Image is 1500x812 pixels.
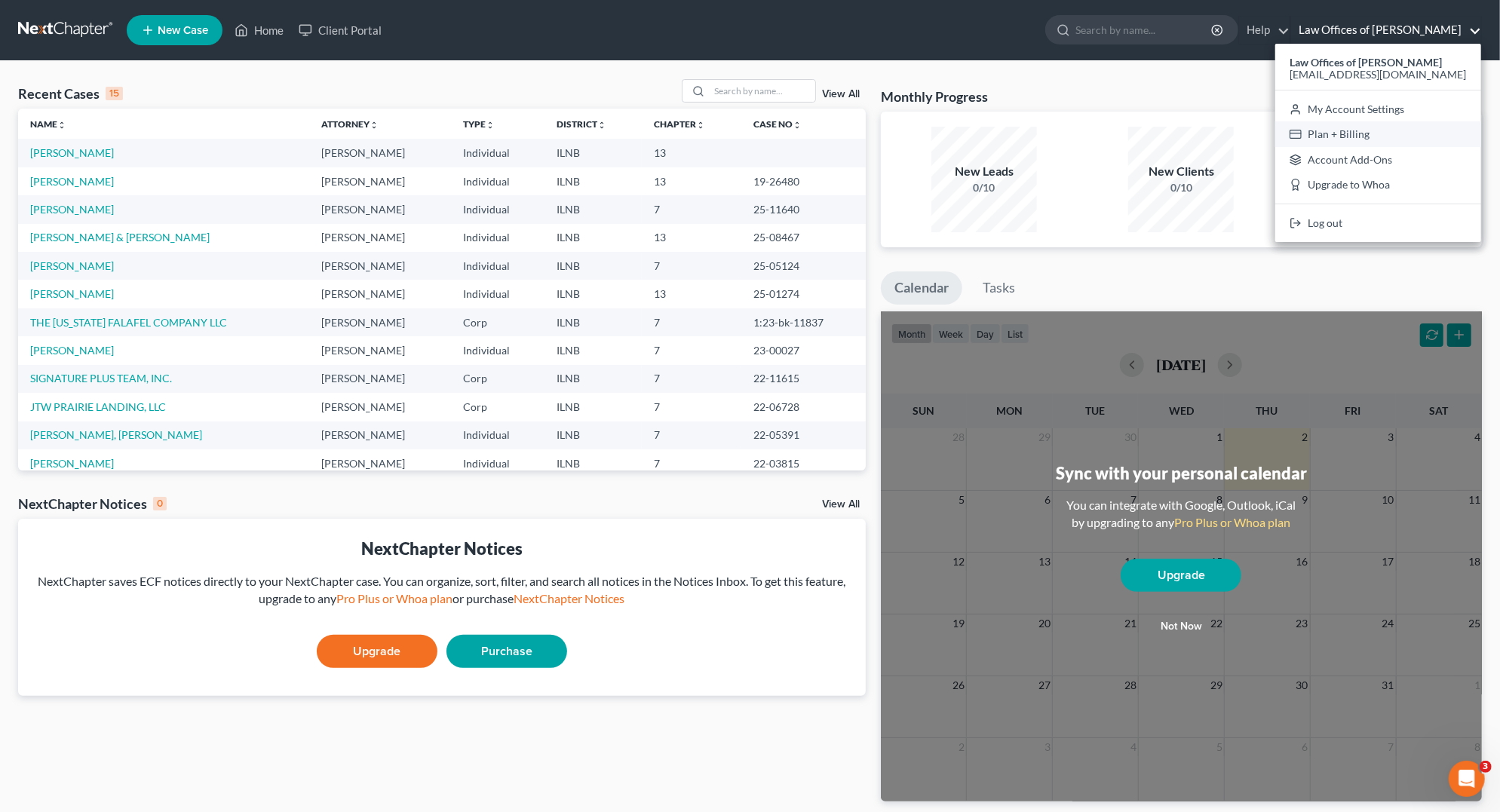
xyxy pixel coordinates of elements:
a: Calendar [881,271,962,305]
td: Corp [451,365,544,393]
div: New Leads [931,163,1037,180]
a: Typeunfold_more [463,118,495,130]
td: 7 [642,308,741,336]
td: [PERSON_NAME] [309,252,451,280]
td: 19-26480 [741,167,866,195]
a: Upgrade [1121,559,1241,592]
div: Recent Cases [18,84,123,103]
a: [PERSON_NAME] [30,287,114,300]
td: Individual [451,252,544,280]
td: Individual [451,336,544,364]
i: unfold_more [370,121,379,130]
td: ILNB [544,280,642,308]
td: 13 [642,224,741,252]
td: [PERSON_NAME] [309,167,451,195]
td: Corp [451,308,544,336]
td: 7 [642,365,741,393]
td: ILNB [544,365,642,393]
a: View All [822,89,860,100]
td: ILNB [544,252,642,280]
a: Case Nounfold_more [753,118,802,130]
td: 1:23-bk-11837 [741,308,866,336]
a: View All [822,499,860,510]
td: 7 [642,449,741,477]
i: unfold_more [793,121,802,130]
td: 7 [642,393,741,421]
a: Law Offices of [PERSON_NAME] [1291,17,1481,44]
td: [PERSON_NAME] [309,449,451,477]
a: Pro Plus or Whoa plan [1174,515,1290,529]
a: [PERSON_NAME], [PERSON_NAME] [30,428,202,441]
a: Tasks [969,271,1029,305]
td: [PERSON_NAME] [309,336,451,364]
td: [PERSON_NAME] [309,280,451,308]
a: Help [1239,17,1290,44]
td: 13 [642,139,741,167]
td: 7 [642,252,741,280]
a: Districtunfold_more [557,118,606,130]
a: [PERSON_NAME] [30,203,114,216]
td: 22-05391 [741,421,866,449]
a: Nameunfold_more [30,118,66,130]
div: You can integrate with Google, Outlook, iCal by upgrading to any [1060,497,1302,532]
td: 22-03815 [741,449,866,477]
a: [PERSON_NAME] [30,175,114,188]
a: NextChapter Notices [514,591,624,605]
input: Search by name... [1075,16,1213,44]
td: ILNB [544,139,642,167]
i: unfold_more [696,121,705,130]
td: Individual [451,139,544,167]
td: [PERSON_NAME] [309,195,451,223]
div: Law Offices of [PERSON_NAME] [1275,44,1481,242]
a: Purchase [446,635,567,668]
a: Plan + Billing [1275,121,1481,147]
td: [PERSON_NAME] [309,224,451,252]
h3: Monthly Progress [881,87,988,106]
span: New Case [158,25,208,36]
td: ILNB [544,167,642,195]
td: 25-11640 [741,195,866,223]
a: [PERSON_NAME] [30,146,114,159]
td: Individual [451,280,544,308]
td: ILNB [544,195,642,223]
a: THE [US_STATE] FALAFEL COMPANY LLC [30,316,227,329]
a: [PERSON_NAME] [30,457,114,470]
a: Client Portal [291,17,389,44]
td: 7 [642,195,741,223]
td: Individual [451,449,544,477]
div: 0/10 [1128,180,1234,195]
a: Home [227,17,291,44]
td: 7 [642,421,741,449]
td: 7 [642,336,741,364]
div: 15 [106,87,123,100]
td: ILNB [544,336,642,364]
td: [PERSON_NAME] [309,308,451,336]
td: Individual [451,167,544,195]
td: Individual [451,195,544,223]
td: ILNB [544,449,642,477]
strong: Law Offices of [PERSON_NAME] [1290,56,1443,69]
a: My Account Settings [1275,97,1481,122]
td: 22-06728 [741,393,866,421]
td: Individual [451,224,544,252]
td: Corp [451,393,544,421]
div: NextChapter Notices [30,537,854,560]
td: ILNB [544,393,642,421]
td: [PERSON_NAME] [309,139,451,167]
i: unfold_more [486,121,495,130]
td: ILNB [544,308,642,336]
a: Attorneyunfold_more [321,118,379,130]
td: 25-01274 [741,280,866,308]
div: New Clients [1128,163,1234,180]
td: 25-05124 [741,252,866,280]
iframe: Intercom live chat [1449,761,1485,797]
td: [PERSON_NAME] [309,365,451,393]
a: JTW PRAIRIE LANDING, LLC [30,400,166,413]
a: [PERSON_NAME] [30,259,114,272]
td: ILNB [544,421,642,449]
a: [PERSON_NAME] & [PERSON_NAME] [30,231,210,244]
a: Chapterunfold_more [654,118,705,130]
div: 0 [153,497,167,510]
i: unfold_more [57,121,66,130]
span: 3 [1480,761,1492,773]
